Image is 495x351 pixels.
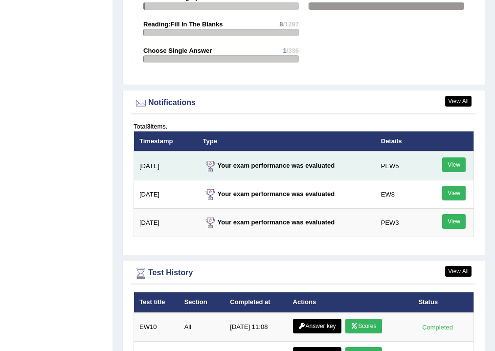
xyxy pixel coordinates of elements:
[445,96,472,107] a: View All
[225,292,287,313] th: Completed at
[376,180,415,209] td: EW8
[203,219,335,226] strong: Your exam performance was evaluated
[442,186,466,200] a: View
[283,47,286,54] span: 1
[203,190,335,197] strong: Your exam performance was evaluated
[134,313,179,342] td: EW10
[225,313,287,342] td: [DATE] 11:08
[147,123,150,130] b: 3
[293,319,341,333] a: Answer key
[445,266,472,277] a: View All
[413,292,473,313] th: Status
[283,21,299,28] span: /1297
[134,96,474,110] div: Notifications
[376,209,415,237] td: PEW3
[287,47,299,54] span: /336
[134,122,474,131] div: Total items.
[418,322,456,332] div: Completed
[442,214,466,229] a: View
[376,131,415,152] th: Details
[134,292,179,313] th: Test title
[345,319,382,333] a: Scores
[134,209,198,237] td: [DATE]
[288,292,413,313] th: Actions
[442,157,466,172] a: View
[143,21,223,28] strong: Reading:Fill In The Blanks
[134,266,474,281] div: Test History
[134,180,198,209] td: [DATE]
[203,162,335,169] strong: Your exam performance was evaluated
[134,131,198,152] th: Timestamp
[376,152,415,180] td: PEW5
[179,313,225,342] td: All
[198,131,376,152] th: Type
[179,292,225,313] th: Section
[143,47,212,54] strong: Choose Single Answer
[134,152,198,180] td: [DATE]
[279,21,283,28] span: 8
